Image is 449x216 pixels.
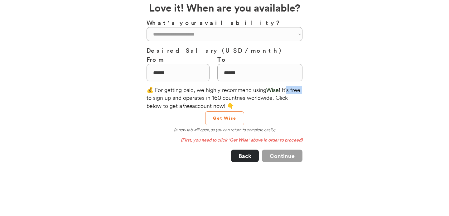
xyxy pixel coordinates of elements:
em: (a new tab will open, so you can return to complete easily) [174,127,275,132]
h3: Desired Salary (USD / month) [147,46,302,55]
button: Continue [262,150,302,162]
em: free [182,102,192,109]
h3: What's your availability? [147,18,302,27]
h3: From [147,55,210,64]
button: Back [231,150,259,162]
h3: To [217,55,302,64]
button: Get Wise [205,111,244,125]
em: (First, you need to click "Get Wise" above in order to proceed) [181,137,302,143]
div: 💰 For getting paid, we highly recommend using ! It's free to sign up and operates in 160 countrie... [147,86,302,110]
font: Wise [266,86,279,94]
